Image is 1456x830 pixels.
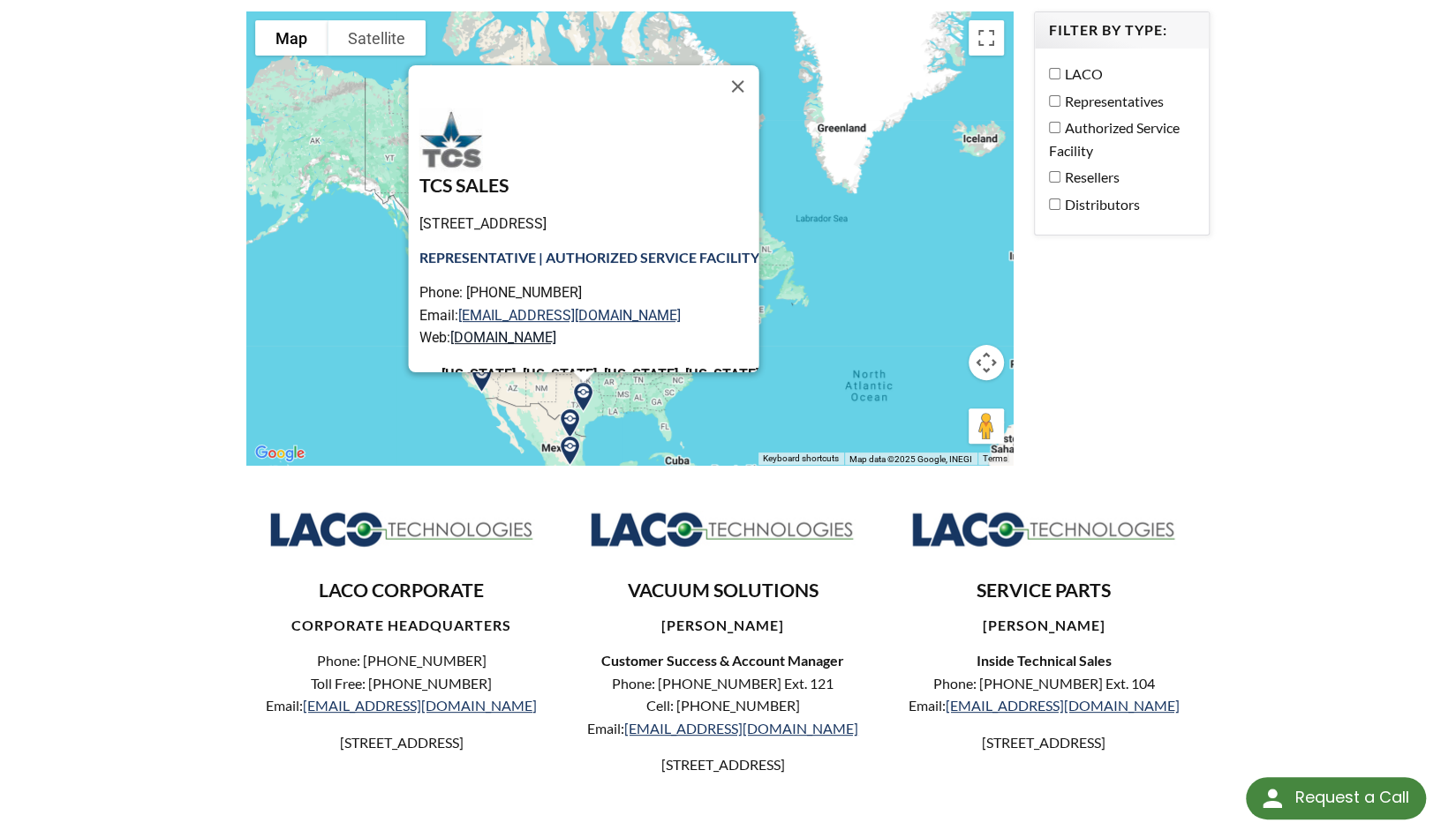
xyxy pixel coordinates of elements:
h3: LACO CORPORATE [260,579,543,603]
button: Map camera controls [969,345,1004,380]
p: Phone: [PHONE_NUMBER] Ext. 121 Cell: [PHONE_NUMBER] Email: [582,672,864,740]
input: Representatives [1049,95,1060,107]
a: [EMAIL_ADDRESS][DOMAIN_NAME] [946,697,1180,714]
input: Authorized Service Facility [1049,122,1060,133]
p: [STREET_ADDRESS] [260,731,543,754]
input: LACO [1049,68,1060,79]
h3: SERVICE PARTS [902,579,1185,603]
a: [DOMAIN_NAME] [449,329,555,346]
label: Representatives [1049,90,1186,113]
p: [STREET_ADDRESS] [419,213,758,236]
p: [STREET_ADDRESS] [902,731,1185,754]
p: [STREET_ADDRESS] [582,753,864,776]
a: Terms (opens in new tab) [983,453,1007,463]
a: Open this area in Google Maps (opens a new window) [251,442,309,465]
p: Phone: [PHONE_NUMBER] Ext. 104 Email: [902,672,1185,717]
strong: REPRESENTATIVE | AUTHORIZED SERVICE FACILITY [419,249,758,265]
h4: [PERSON_NAME] [902,617,1185,635]
a: [EMAIL_ADDRESS][DOMAIN_NAME] [457,307,680,324]
strong: Inside Technical Sales [977,652,1112,669]
span: Map data ©2025 Google, INEGI [849,454,972,464]
img: Logo_LACO-TECH_hi-res.jpg [590,510,855,548]
button: Drag Pegman onto the map to open Street View [969,408,1004,444]
img: Logo_LACO-TECH_hi-res.jpg [911,510,1176,548]
strong: Customer Success & Account Manager [601,652,844,669]
a: [EMAIL_ADDRESS][DOMAIN_NAME] [624,720,858,737]
input: Resellers [1049,171,1060,183]
button: Close [716,65,758,108]
a: [EMAIL_ADDRESS][DOMAIN_NAME] [303,697,537,714]
p: Phone: [PHONE_NUMBER] Toll Free: [PHONE_NUMBER] Email: [260,649,543,717]
img: Logo_LACO-TECH_hi-res.jpg [269,510,534,548]
h4: Filter by Type: [1049,21,1195,40]
img: TCS-Sales-Company_72x72.jpg [419,108,482,171]
input: Distributors [1049,198,1060,210]
h3: VACUUM SOLUTIONS [582,579,864,603]
label: Distributors [1049,193,1186,216]
button: Keyboard shortcuts [763,452,839,465]
div: Request a Call [1246,777,1426,819]
button: Show satellite imagery [328,20,426,56]
strong: [US_STATE], [US_STATE], [US_STATE], [US_STATE] [441,366,758,383]
div: Request a Call [1294,777,1408,818]
button: Show street map [255,20,328,56]
p: Phone: [PHONE_NUMBER] Email: Web: [419,281,758,349]
img: round button [1258,784,1286,812]
label: LACO [1049,63,1186,86]
strong: CORPORATE HEADQUARTERS [291,617,511,633]
label: Resellers [1049,166,1186,189]
button: Toggle fullscreen view [969,20,1004,56]
label: Authorized Service Facility [1049,116,1186,161]
h3: TCS SALES [419,174,758,198]
strong: [PERSON_NAME] [661,617,784,633]
img: Google [251,442,309,465]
